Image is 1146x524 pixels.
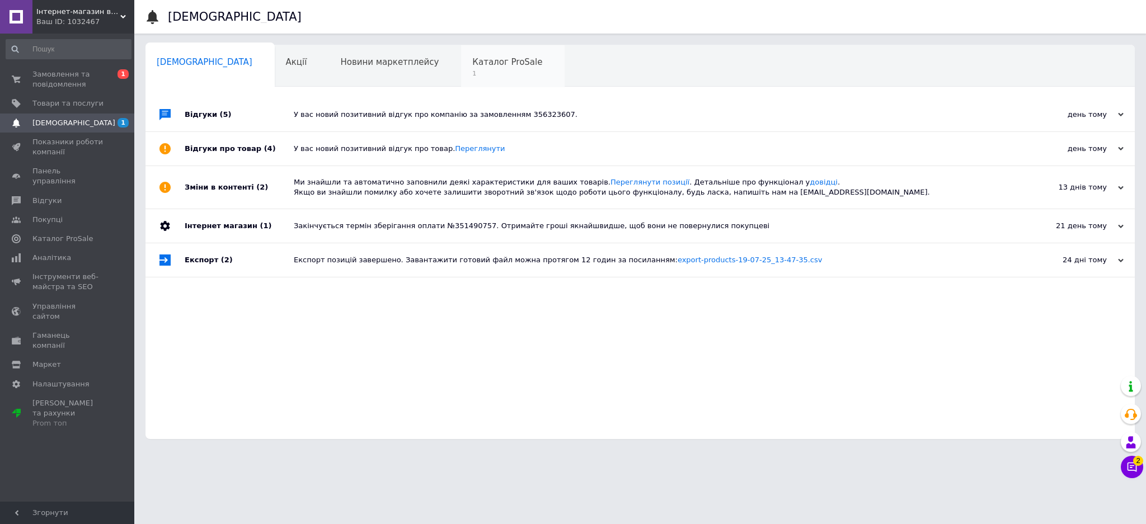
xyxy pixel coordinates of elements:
div: Відгуки [185,98,294,131]
div: Інтернет магазин [185,209,294,243]
div: Експорт [185,243,294,277]
span: [DEMOGRAPHIC_DATA] [157,57,252,67]
span: (2) [256,183,268,191]
div: Ми знайшли та автоматично заповнили деякі характеристики для ваших товарів. . Детальніше про функ... [294,177,1012,197]
div: Prom топ [32,418,104,428]
div: Відгуки про товар [185,132,294,166]
span: (2) [221,256,233,264]
div: день тому [1012,110,1124,120]
span: (1) [260,221,271,230]
span: [PERSON_NAME] та рахунки [32,398,104,429]
span: Панель управління [32,166,104,186]
span: Налаштування [32,379,90,389]
div: день тому [1012,144,1124,154]
span: Товари та послуги [32,98,104,108]
a: Переглянути [455,144,505,153]
div: 24 дні тому [1012,255,1124,265]
h1: [DEMOGRAPHIC_DATA] [168,10,302,23]
div: Ваш ID: 1032467 [36,17,134,27]
div: Зміни в контенті [185,166,294,209]
a: Переглянути позиції [610,178,689,186]
span: Гаманець компанії [32,331,104,351]
span: Акції [286,57,307,67]
span: Аналітика [32,253,71,263]
div: 21 день тому [1012,221,1124,231]
span: Відгуки [32,196,62,206]
span: Новини маркетплейсу [340,57,439,67]
span: Управління сайтом [32,301,104,322]
button: Чат з покупцем2 [1121,456,1143,478]
span: Маркет [32,360,61,370]
div: У вас новий позитивний відгук про компанію за замовленням 356323607. [294,110,1012,120]
div: У вас новий позитивний відгук про товар. [294,144,1012,154]
span: (4) [264,144,276,153]
span: Інструменти веб-майстра та SEO [32,272,104,292]
span: Замовлення та повідомлення [32,69,104,89]
span: 1 [118,118,129,128]
a: export-products-19-07-25_13-47-35.csv [678,256,823,264]
span: 1 [118,69,129,79]
div: Закінчується термін зберігання оплати №351490757. Отримайте гроші якнайшвидше, щоб вони не поверн... [294,221,1012,231]
span: 1 [472,69,542,78]
span: Показники роботи компанії [32,137,104,157]
span: 2 [1133,456,1143,466]
div: Експорт позицій завершено. Завантажити готовий файл можна протягом 12 годин за посиланням: [294,255,1012,265]
span: Каталог ProSale [472,57,542,67]
input: Пошук [6,39,131,59]
div: 13 днів тому [1012,182,1124,192]
span: Покупці [32,215,63,225]
span: Інтернет-магазин взуття ALLEGRET [36,7,120,17]
span: [DEMOGRAPHIC_DATA] [32,118,115,128]
span: (5) [220,110,232,119]
span: Каталог ProSale [32,234,93,244]
a: довідці [810,178,838,186]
